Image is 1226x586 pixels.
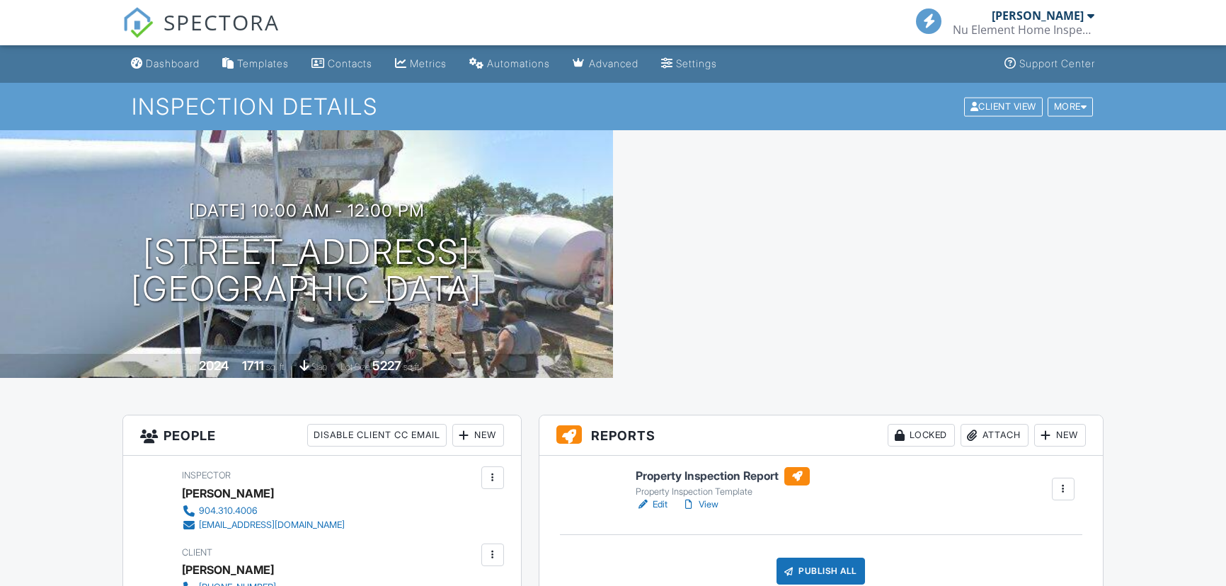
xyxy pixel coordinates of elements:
div: 1711 [242,358,264,373]
h1: [STREET_ADDRESS] [GEOGRAPHIC_DATA] [131,234,482,309]
span: sq.ft. [403,362,421,372]
div: 2024 [199,358,229,373]
a: Dashboard [125,51,205,77]
div: Locked [888,424,955,447]
a: Templates [217,51,294,77]
div: 5227 [372,358,401,373]
div: Attach [961,424,1029,447]
div: 904.310.4006 [199,505,258,517]
div: Templates [237,57,289,69]
span: slab [311,362,327,372]
div: [PERSON_NAME] [182,559,274,580]
a: Settings [655,51,723,77]
span: Client [182,547,212,558]
a: [EMAIL_ADDRESS][DOMAIN_NAME] [182,518,345,532]
a: Contacts [306,51,378,77]
div: Nu Element Home Inspection, LLC [953,23,1094,37]
div: [PERSON_NAME] [992,8,1084,23]
span: Inspector [182,470,231,481]
h3: [DATE] 10:00 am - 12:00 pm [189,201,425,220]
a: Advanced [567,51,644,77]
div: Disable Client CC Email [307,424,447,447]
div: New [452,424,504,447]
div: Contacts [328,57,372,69]
div: Dashboard [146,57,200,69]
img: The Best Home Inspection Software - Spectora [122,7,154,38]
div: [EMAIL_ADDRESS][DOMAIN_NAME] [199,519,345,531]
a: Client View [963,100,1046,111]
h3: People [123,415,520,456]
div: [PERSON_NAME] [182,483,274,504]
span: sq. ft. [266,362,286,372]
a: 904.310.4006 [182,504,345,518]
div: Client View [964,97,1043,116]
span: Built [181,362,197,372]
a: Support Center [999,51,1101,77]
h6: Property Inspection Report [636,467,810,486]
div: New [1034,424,1086,447]
div: Property Inspection Template [636,486,810,498]
span: SPECTORA [164,7,280,37]
span: Lot Size [340,362,370,372]
h3: Reports [539,415,1103,456]
div: Support Center [1019,57,1095,69]
a: SPECTORA [122,19,280,49]
h1: Inspection Details [132,94,1094,119]
a: Edit [636,498,668,512]
a: Metrics [389,51,452,77]
div: Metrics [410,57,447,69]
div: Automations [487,57,550,69]
div: Advanced [589,57,638,69]
a: View [682,498,718,512]
a: Property Inspection Report Property Inspection Template [636,467,810,498]
div: More [1048,97,1094,116]
a: Automations (Basic) [464,51,556,77]
div: Settings [676,57,717,69]
div: Publish All [777,558,865,585]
